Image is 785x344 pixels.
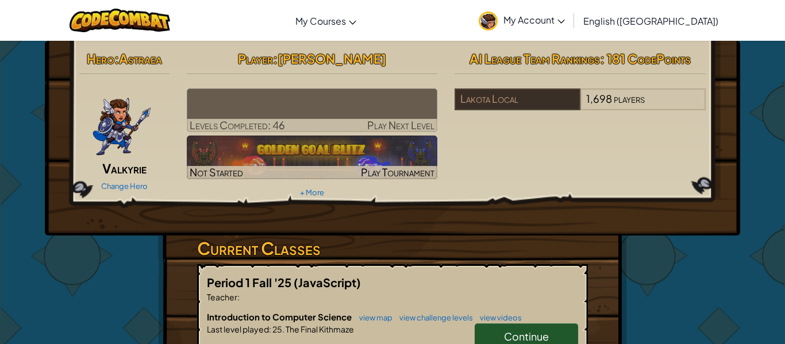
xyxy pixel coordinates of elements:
[207,324,269,334] span: Last level played
[190,165,243,179] span: Not Started
[187,136,438,179] a: Not StartedPlay Tournament
[101,181,148,191] a: Change Hero
[119,51,162,67] span: Astraea
[102,160,147,176] span: Valkyrie
[92,88,152,157] img: ValkyriePose.png
[473,2,571,38] a: My Account
[290,5,362,36] a: My Courses
[278,51,386,67] span: [PERSON_NAME]
[474,313,522,322] a: view videos
[394,313,473,322] a: view challenge levels
[361,165,434,179] span: Play Tournament
[273,51,278,67] span: :
[470,51,600,67] span: AI League Team Rankings
[614,92,645,105] span: players
[583,15,718,27] span: English ([GEOGRAPHIC_DATA])
[353,313,392,322] a: view map
[367,118,434,132] span: Play Next Level
[238,51,273,67] span: Player
[284,324,354,334] span: The Final Kithmaze
[294,275,361,289] span: (JavaScript)
[479,11,498,30] img: avatar
[269,324,271,334] span: :
[207,311,353,322] span: Introduction to Computer Science
[114,51,119,67] span: :
[187,136,438,179] img: Golden Goal
[578,5,724,36] a: English ([GEOGRAPHIC_DATA])
[87,51,114,67] span: Hero
[207,275,294,289] span: Period 1 Fall '25
[187,88,438,132] a: Play Next Level
[197,235,588,261] h3: Current Classes
[207,292,237,302] span: Teacher
[600,51,691,67] span: : 181 CodePoints
[190,118,285,132] span: Levels Completed: 46
[271,324,284,334] span: 25.
[295,15,346,27] span: My Courses
[503,14,565,26] span: My Account
[237,292,240,302] span: :
[504,330,549,343] span: Continue
[300,188,324,197] a: + More
[455,88,580,110] div: Lakota Local
[455,99,706,113] a: Lakota Local1,698players
[70,9,170,32] img: CodeCombat logo
[586,92,612,105] span: 1,698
